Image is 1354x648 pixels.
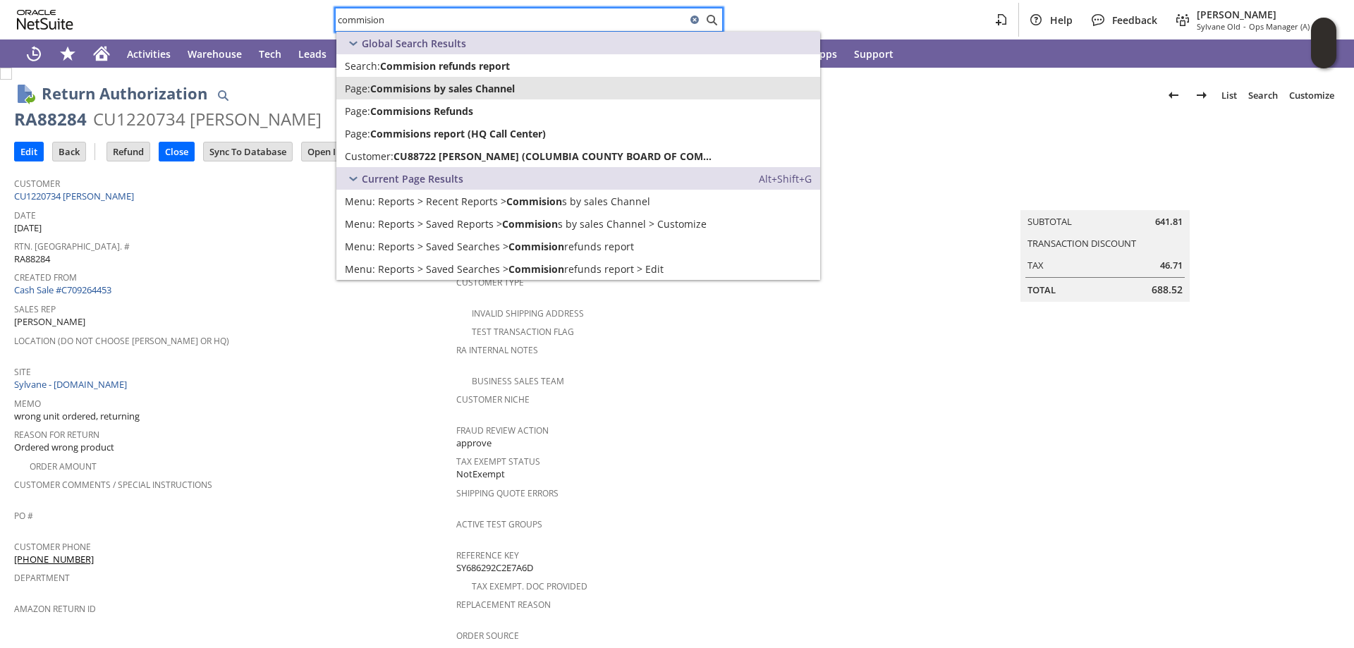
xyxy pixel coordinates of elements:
span: wrong unit ordered, returning [14,410,140,423]
span: [PERSON_NAME] [14,315,85,329]
span: Commision [506,195,562,208]
div: Shortcuts [51,39,85,68]
input: Search [336,11,686,28]
span: Commisions by sales Channel [370,82,515,95]
a: RA Internal Notes [456,344,538,356]
a: Invalid Shipping Address [472,307,584,319]
a: Replacement reason [456,599,551,611]
a: Business Sales Team [472,375,564,387]
a: Department [14,572,70,584]
input: Edit [15,142,43,161]
a: [PHONE_NUMBER] [14,553,94,566]
span: [PERSON_NAME] [1197,8,1329,21]
span: 641.81 [1155,215,1183,228]
a: Customer Niche [456,393,530,405]
a: Customer Type [456,276,524,288]
span: - [1243,21,1246,32]
a: Site [14,366,31,378]
a: Page:Commisions report (HQ Call Center) [336,122,820,145]
span: Tech [259,47,281,61]
a: Created From [14,271,77,283]
span: Customer: [345,149,394,163]
img: Quick Find [214,87,231,104]
span: Page: [345,127,370,140]
input: Back [53,142,85,161]
a: Commision refunds report [336,235,820,257]
a: Home [85,39,118,68]
a: Order Amount [30,460,97,472]
a: Amazon Return ID [14,603,96,615]
span: Commision [508,262,564,276]
a: Opportunities [335,39,420,68]
span: Search: [345,59,380,73]
span: approve [456,436,492,450]
a: Customize [336,212,820,235]
h1: Return Authorization [42,82,207,105]
span: Page: [345,82,370,95]
span: Global Search Results [362,37,466,50]
a: Location (Do Not Choose [PERSON_NAME] or HQ) [14,335,229,347]
a: Memo [14,398,41,410]
a: Warehouse [179,39,250,68]
a: Customer Phone [14,541,91,553]
span: Support [854,47,893,61]
span: s by sales Channel [562,195,650,208]
a: List [1216,84,1243,106]
span: Help [1050,13,1073,27]
a: CU1220734 [PERSON_NAME] [14,190,138,202]
span: Ops Manager (A) (F2L) [1249,21,1329,32]
span: Commision [502,217,558,231]
a: Commisions by sales Channel [336,190,820,212]
a: Rtn. [GEOGRAPHIC_DATA]. # [14,240,130,252]
a: Tax Exempt Status [456,456,540,467]
a: Order Source [456,630,519,642]
a: Customer:CU88722 [PERSON_NAME] (COLUMBIA COUNTY BOARD OF COMMI...Edit: Dash: [336,145,820,167]
a: Tax [1027,259,1044,271]
a: Edit [336,257,820,280]
a: Total [1027,283,1056,296]
span: Commision [508,240,564,253]
span: 46.71 [1160,259,1183,272]
input: Open In WMC [302,142,372,161]
a: Search [1243,84,1283,106]
div: CU1220734 [PERSON_NAME] [93,108,322,130]
a: Tech [250,39,290,68]
span: Menu: [345,195,375,208]
svg: Search [703,11,720,28]
span: Menu: [345,240,375,253]
a: Reference Key [456,549,519,561]
span: Commision refunds report [380,59,510,73]
a: Leads [290,39,335,68]
span: 688.52 [1152,283,1183,297]
svg: Shortcuts [59,45,76,62]
svg: logo [17,10,73,30]
span: RA88284 [14,252,50,266]
span: SY686292C2E7A6D [456,561,533,575]
a: Reason For Return [14,429,99,441]
a: Test Transaction Flag [472,326,574,338]
input: Sync To Database [204,142,292,161]
span: Alt+Shift+G [759,172,812,185]
img: Previous [1165,87,1182,104]
img: Next [1193,87,1210,104]
svg: Recent Records [25,45,42,62]
a: Page:Commisions Refunds [336,99,820,122]
a: Transaction Discount [1027,237,1136,250]
span: Current Page Results [362,172,463,185]
span: Menu: [345,217,375,231]
a: Tax Exempt. Doc Provided [472,580,587,592]
span: Reports > Saved Searches > [378,262,508,276]
span: Activities [127,47,171,61]
a: Sales Rep [14,303,56,315]
span: Menu: [345,262,375,276]
span: NotExempt [456,467,505,481]
div: RA88284 [14,108,87,130]
span: Reports > Recent Reports > [378,195,506,208]
a: Date [14,209,36,221]
span: Commisions Refunds [370,104,473,118]
span: Leads [298,47,327,61]
a: Active Test Groups [456,518,542,530]
a: Search:Commision refunds reportEdit: [336,54,820,77]
a: Shipping Quote Errors [456,487,559,499]
a: Customer Comments / Special Instructions [14,479,212,491]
